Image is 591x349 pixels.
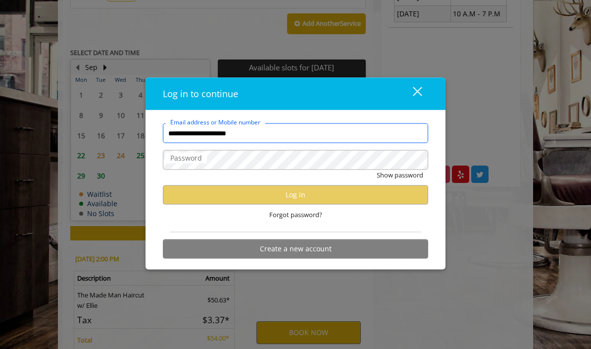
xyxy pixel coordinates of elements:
[163,185,428,204] button: Log in
[269,209,322,220] span: Forgot password?
[163,239,428,258] button: Create a new account
[165,153,207,164] label: Password
[377,170,423,180] button: Show password
[401,86,421,101] div: close dialog
[165,117,265,127] label: Email address or Mobile number
[394,83,428,104] button: close dialog
[163,88,238,100] span: Log in to continue
[163,123,428,143] input: Email address or Mobile number
[163,150,428,170] input: Password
